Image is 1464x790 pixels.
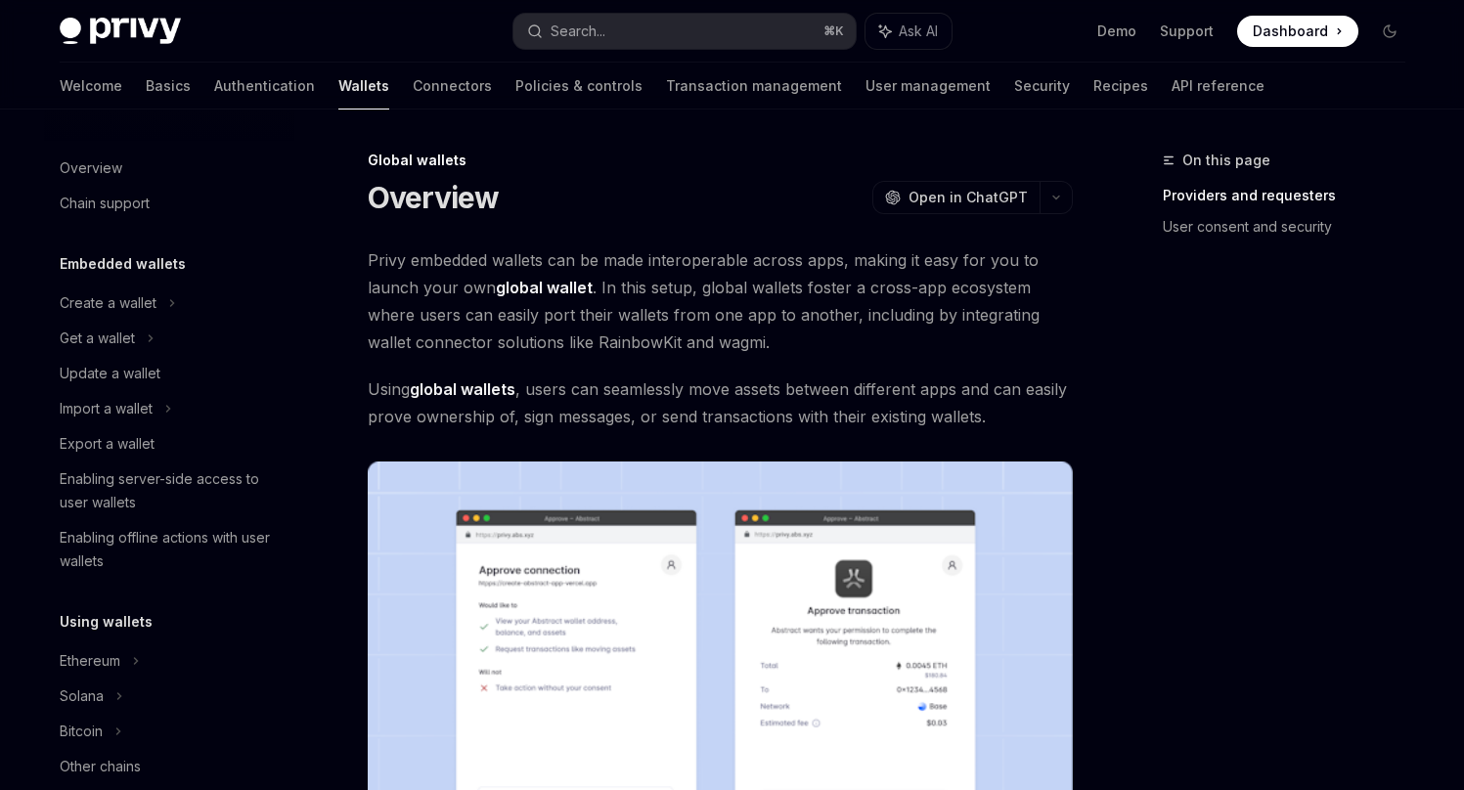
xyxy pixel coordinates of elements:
div: Export a wallet [60,432,155,456]
h5: Using wallets [60,610,153,634]
a: Security [1014,63,1070,110]
a: Policies & controls [515,63,643,110]
a: Export a wallet [44,426,294,461]
a: User management [865,63,991,110]
strong: global wallets [410,379,515,399]
span: Open in ChatGPT [909,188,1028,207]
a: Dashboard [1237,16,1358,47]
div: Get a wallet [60,327,135,350]
a: Chain support [44,186,294,221]
div: Ethereum [60,649,120,673]
button: Ask AI [865,14,952,49]
button: Toggle dark mode [1374,16,1405,47]
span: Dashboard [1253,22,1328,41]
a: API reference [1172,63,1264,110]
span: Privy embedded wallets can be made interoperable across apps, making it easy for you to launch yo... [368,246,1073,356]
a: Support [1160,22,1214,41]
a: Demo [1097,22,1136,41]
a: Enabling server-side access to user wallets [44,461,294,520]
a: Enabling offline actions with user wallets [44,520,294,579]
h1: Overview [368,180,500,215]
a: Wallets [338,63,389,110]
div: Chain support [60,192,150,215]
a: Connectors [413,63,492,110]
a: Providers and requesters [1163,180,1421,211]
div: Enabling server-side access to user wallets [60,467,283,514]
a: Transaction management [666,63,842,110]
a: User consent and security [1163,211,1421,242]
span: Using , users can seamlessly move assets between different apps and can easily prove ownership of... [368,375,1073,430]
strong: global wallet [496,278,593,297]
span: ⌘ K [823,23,844,39]
div: Import a wallet [60,397,153,420]
div: Other chains [60,755,141,778]
div: Solana [60,684,104,708]
a: Welcome [60,63,122,110]
a: Authentication [214,63,315,110]
button: Search...⌘K [513,14,856,49]
button: Open in ChatGPT [872,181,1040,214]
div: Bitcoin [60,720,103,743]
a: Update a wallet [44,356,294,391]
div: Update a wallet [60,362,160,385]
div: Search... [551,20,605,43]
a: Basics [146,63,191,110]
div: Global wallets [368,151,1073,170]
span: On this page [1182,149,1270,172]
div: Overview [60,156,122,180]
div: Create a wallet [60,291,156,315]
div: Enabling offline actions with user wallets [60,526,283,573]
a: Overview [44,151,294,186]
a: Other chains [44,749,294,784]
a: Recipes [1093,63,1148,110]
span: Ask AI [899,22,938,41]
img: dark logo [60,18,181,45]
h5: Embedded wallets [60,252,186,276]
